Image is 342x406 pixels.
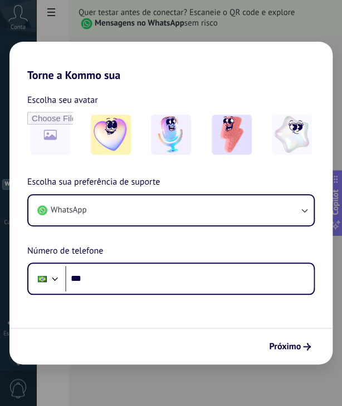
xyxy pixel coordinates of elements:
[264,337,316,356] button: Próximo
[27,244,103,259] span: Número de telefone
[151,115,191,155] img: -2.jpeg
[272,115,312,155] img: -4.jpeg
[91,115,131,155] img: -1.jpeg
[51,205,86,216] span: WhatsApp
[9,42,333,82] h2: Torne a Kommo sua
[269,343,301,350] span: Próximo
[27,175,160,190] span: Escolha sua preferência de suporte
[212,115,252,155] img: -3.jpeg
[28,195,314,225] button: WhatsApp
[32,267,53,290] div: Brazil: + 55
[27,93,98,107] span: Escolha seu avatar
